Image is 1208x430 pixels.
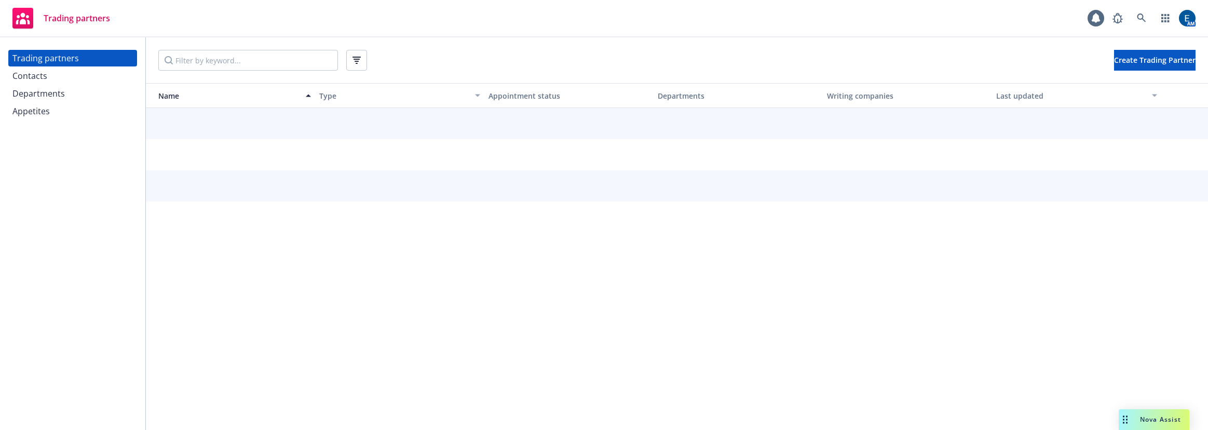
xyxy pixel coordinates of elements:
input: Filter by keyword... [158,50,338,71]
button: Last updated [992,83,1161,108]
span: Trading partners [44,14,110,22]
button: Create Trading Partner [1114,50,1196,71]
button: Name [146,83,315,108]
div: Departments [12,85,65,102]
span: Create Trading Partner [1114,55,1196,65]
div: Trading partners [12,50,79,66]
div: Name [150,90,300,101]
a: Trading partners [8,4,114,33]
button: Type [315,83,484,108]
div: Appointment status [488,90,649,101]
button: Departments [654,83,823,108]
div: Type [319,90,469,101]
div: Drag to move [1119,409,1132,430]
a: Departments [8,85,137,102]
span: Nova Assist [1140,415,1181,424]
div: Departments [658,90,819,101]
button: Writing companies [823,83,992,108]
div: Appetites [12,103,50,119]
a: Search [1131,8,1152,29]
button: Appointment status [484,83,654,108]
button: Nova Assist [1119,409,1189,430]
a: Contacts [8,68,137,84]
div: Writing companies [827,90,988,101]
a: Switch app [1155,8,1176,29]
a: Trading partners [8,50,137,66]
a: Appetites [8,103,137,119]
a: Report a Bug [1107,8,1128,29]
div: Last updated [996,90,1146,101]
div: Contacts [12,68,47,84]
img: photo [1179,10,1196,26]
